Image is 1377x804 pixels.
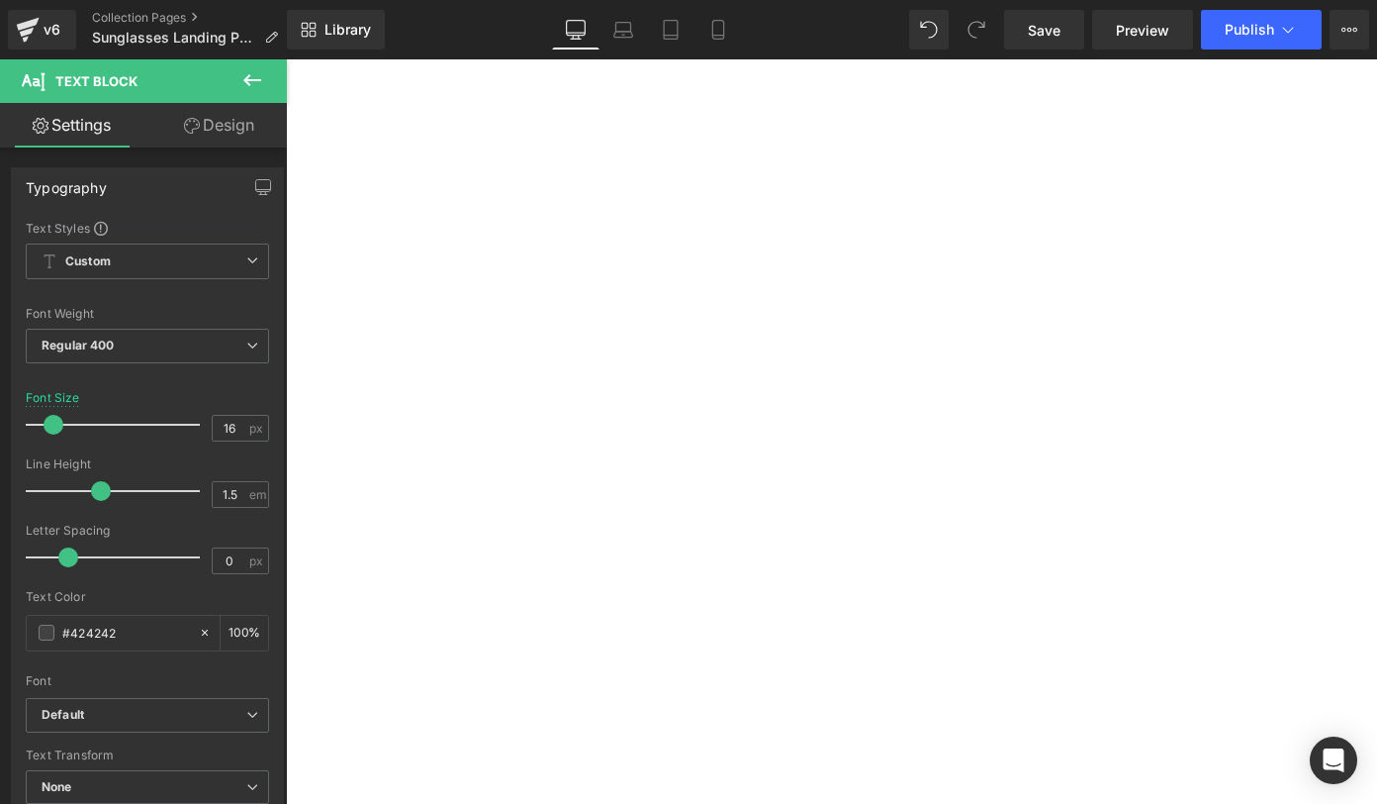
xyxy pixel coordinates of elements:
[647,10,694,50] a: Tablet
[249,422,266,435] span: px
[694,10,742,50] a: Mobile
[1310,737,1357,784] div: Open Intercom Messenger
[26,391,80,405] div: Font Size
[147,103,291,148] a: Design
[92,30,256,46] span: Sunglasses Landing Page
[26,168,107,196] div: Typography
[42,779,72,794] b: None
[1225,22,1274,38] span: Publish
[40,17,64,43] div: v6
[1028,20,1060,41] span: Save
[1330,10,1369,50] button: More
[8,10,76,50] a: v6
[42,338,115,352] b: Regular 400
[26,220,269,236] div: Text Styles
[26,590,269,604] div: Text Color
[1201,10,1322,50] button: Publish
[26,307,269,321] div: Font Weight
[599,10,647,50] a: Laptop
[552,10,599,50] a: Desktop
[65,253,111,270] b: Custom
[249,488,266,501] span: em
[249,554,266,567] span: px
[909,10,949,50] button: Undo
[26,749,269,762] div: Text Transform
[1116,20,1169,41] span: Preview
[42,707,84,724] i: Default
[287,10,385,50] a: New Library
[957,10,996,50] button: Redo
[26,457,269,471] div: Line Height
[324,21,371,39] span: Library
[1092,10,1193,50] a: Preview
[62,622,189,644] input: Color
[26,674,269,688] div: Font
[92,10,294,26] a: Collection Pages
[55,73,138,89] span: Text Block
[221,616,268,651] div: %
[26,524,269,538] div: Letter Spacing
